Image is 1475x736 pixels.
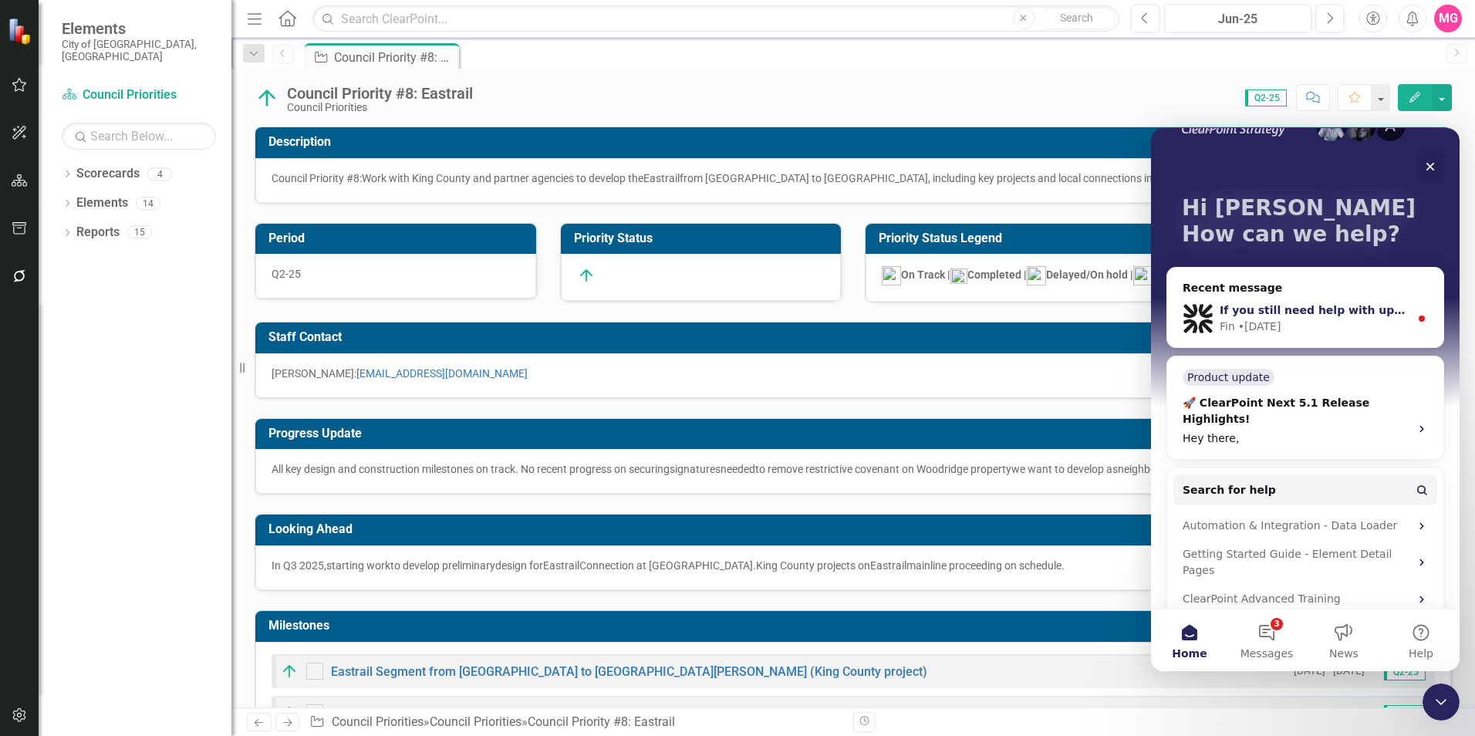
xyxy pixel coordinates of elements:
[390,559,480,572] span: to develop prelimin
[272,463,670,475] span: All key design and construction milestones on track. No recent progress on securing
[32,463,258,479] div: ClearPoint Advanced Training
[62,38,216,63] small: City of [GEOGRAPHIC_DATA], [GEOGRAPHIC_DATA]
[287,102,473,113] div: Council Priorities
[334,48,455,67] div: Council Priority #8: Eastrail
[76,165,140,183] a: Scorecards
[268,522,1018,536] h3: Looking Ahead
[870,559,906,572] span: Eastrail
[312,5,1119,32] input: Search ClearPoint...
[32,302,249,319] div: Hey there,
[280,662,299,680] img: On Track
[1294,663,1365,678] small: [DATE] - [DATE]
[1384,663,1426,680] span: Q2-25
[430,714,521,729] a: Council Priorities
[76,224,120,241] a: Reports
[543,559,579,572] span: Eastrail
[1164,5,1311,32] button: Jun-25
[255,86,279,110] img: On Track
[332,714,424,729] a: Council Priorities
[21,520,56,531] span: Home
[1151,128,1460,671] iframe: Intercom live chat
[154,481,231,543] button: News
[579,559,756,572] span: Connection at [GEOGRAPHIC_DATA].
[721,463,755,475] span: needed
[356,367,528,380] a: [EMAIL_ADDRESS][DOMAIN_NAME]
[272,170,1435,186] p: Council Priority #8:
[680,172,1262,184] span: from [GEOGRAPHIC_DATA] to [GEOGRAPHIC_DATA], including key projects and local connections in [GEO...
[258,520,282,531] span: Help
[331,664,927,679] a: Eastrail Segment from [GEOGRAPHIC_DATA] to [GEOGRAPHIC_DATA][PERSON_NAME] (King County project)
[62,19,216,38] span: Elements
[32,354,125,370] span: Search for help
[1245,89,1287,106] span: Q2-25
[756,559,870,572] span: King County projects on
[1118,463,1185,475] span: neighborhood
[76,194,128,212] a: Elements
[62,123,216,150] input: Search Below...
[62,86,216,104] a: Council Priorities
[882,268,1210,281] strong: On Track | Completed | Delayed/On hold | Not Started
[77,481,154,543] button: Messages
[574,231,834,245] h3: Priority Status
[362,172,643,184] span: Work with King County and partner agencies to develop the
[231,481,309,543] button: Help
[268,330,1443,344] h3: Staff Contact
[480,559,495,572] span: ary
[670,463,721,475] span: signatures
[178,520,208,531] span: News
[495,559,543,572] span: design for
[326,559,390,572] span: starting work
[272,559,326,572] span: In Q3 2025,
[268,231,528,245] h3: Period
[280,704,299,722] img: On Track
[268,619,1443,633] h3: Milestones
[136,197,160,210] div: 14
[1170,10,1306,29] div: Jun-25
[268,427,1045,441] h3: Progress Update
[287,85,473,102] div: Council Priority #8: Eastrail
[1434,5,1462,32] button: MG
[265,25,293,52] div: Close
[15,228,293,332] div: Product update🚀 ClearPoint Next 5.1 Release Highlights!Hey there,
[1423,684,1460,721] iframe: Intercom live chat
[309,714,842,731] div: » »
[89,520,143,531] span: Messages
[32,390,258,406] div: Automation & Integration - Data Loader
[127,226,152,239] div: 15
[1011,463,1118,475] span: we want to develop as
[950,268,967,284] img: mceclip1.png
[22,412,286,457] div: Getting Started Guide - Element Detail Pages
[255,254,536,299] div: Q2-25
[32,267,249,299] div: 🚀 ClearPoint Next 5.1 Release Highlights!
[879,231,1443,245] h3: Priority Status Legend
[577,266,596,285] img: On Track
[268,135,1443,149] h3: Description
[32,241,123,258] div: Product update
[22,383,286,412] div: Automation & Integration - Data Loader
[69,191,84,207] div: Fin
[69,176,1375,188] span: If you still need help with updating your scorecard or using the Data Loader feature, I’m here to...
[1060,12,1093,24] span: Search
[1294,705,1365,720] small: [DATE] - [DATE]
[8,18,35,45] img: ClearPoint Strategy
[643,172,680,184] span: Eastrail
[272,366,1435,381] p: [PERSON_NAME]:
[906,559,1065,572] span: mainline proceeding on schedule.
[87,191,130,207] div: • [DATE]
[1038,8,1116,29] button: Search
[32,418,258,451] div: Getting Started Guide - Element Detail Pages
[1384,705,1426,722] span: Q2-25
[528,714,675,729] div: Council Priority #8: Eastrail
[22,457,286,485] div: ClearPoint Advanced Training
[147,167,172,181] div: 4
[755,463,1011,475] span: to remove restrictive covenant on Woodridge property
[22,346,286,377] button: Search for help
